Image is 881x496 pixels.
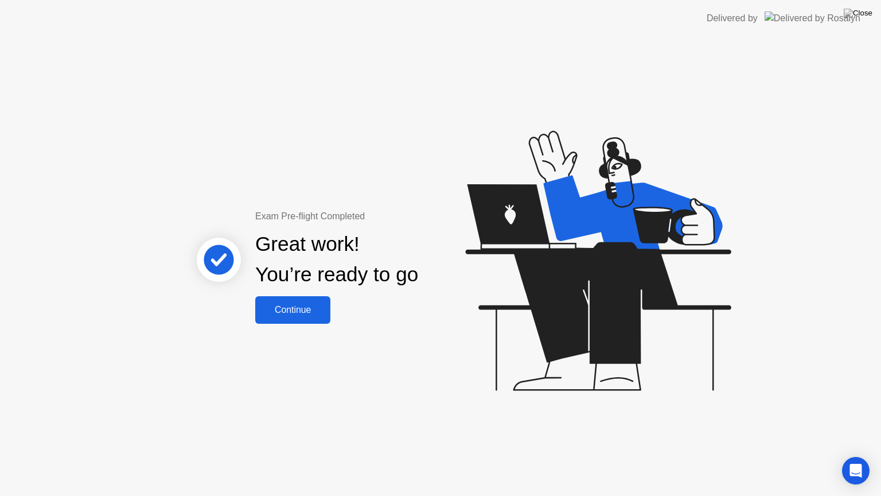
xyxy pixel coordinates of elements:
[707,11,758,25] div: Delivered by
[255,210,492,223] div: Exam Pre-flight Completed
[842,457,870,485] div: Open Intercom Messenger
[259,305,327,315] div: Continue
[765,11,860,25] img: Delivered by Rosalyn
[255,296,330,324] button: Continue
[844,9,872,18] img: Close
[255,229,418,290] div: Great work! You’re ready to go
